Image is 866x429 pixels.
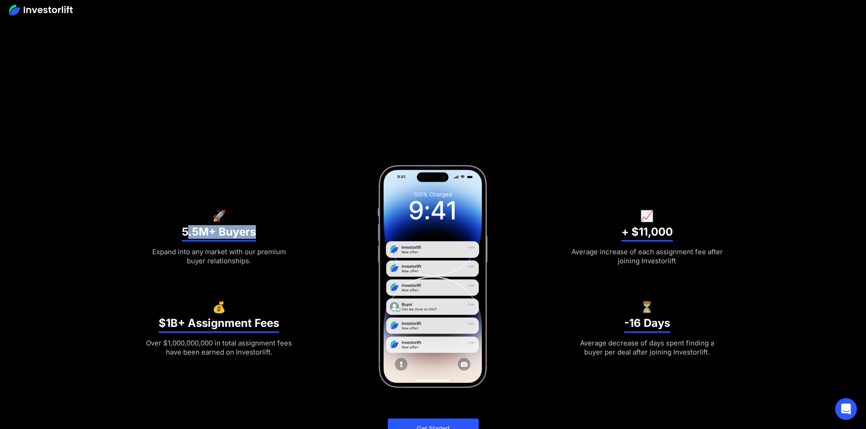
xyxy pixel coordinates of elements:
[159,316,279,333] h3: $1B+ Assignment Fees
[142,339,296,357] div: Over $1,000,000,000 in total assignment fees have been earned on Investorlift.
[570,247,724,266] div: Average increase of each assignment fee after joining Investorlift
[624,316,670,333] h3: -16 Days
[182,225,256,242] h3: 5.5M+ Buyers
[142,247,296,266] div: Expand into any market with our premium buyer relationships.
[640,303,654,312] h6: ⏳
[570,339,724,357] div: Average decrease of days spent finding a buyer per deal after joining Investorlift.
[212,303,226,312] h6: 💰
[835,398,857,420] div: Open Intercom Messenger
[621,225,673,242] h3: + $11,000
[640,212,654,221] h6: 📈
[212,212,226,221] h6: 🚀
